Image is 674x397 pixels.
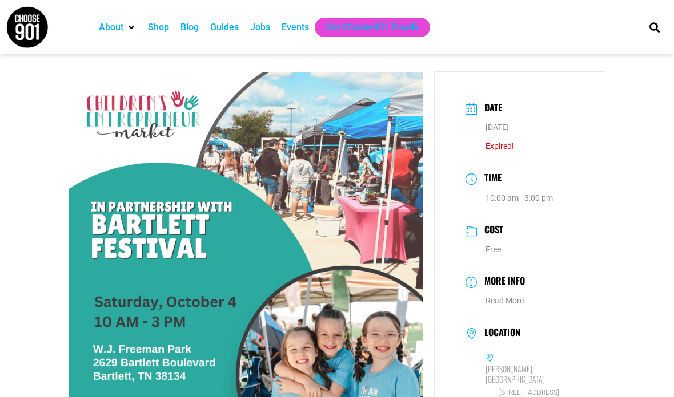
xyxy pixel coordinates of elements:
div: Search [645,18,664,37]
span: Expired! [486,141,514,151]
dd: Free [466,242,574,257]
a: Events [282,21,309,34]
abbr: 10:00 am - 3:00 pm [486,193,553,202]
a: Jobs [250,21,270,34]
h3: Cost [479,222,503,239]
span: [DATE] [486,123,509,132]
a: About [99,21,123,34]
a: Read More [486,296,524,305]
a: Get Choose901 Emails [326,21,419,34]
div: About [93,18,142,37]
h3: Location [479,327,520,341]
h3: Date [479,100,502,117]
a: Shop [148,21,169,34]
a: Blog [180,21,199,34]
a: Guides [210,21,239,34]
h6: [PERSON_NAME][GEOGRAPHIC_DATA] [486,364,574,384]
nav: Main nav [93,18,630,37]
h3: More Info [479,274,525,290]
h3: Time [479,171,502,187]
